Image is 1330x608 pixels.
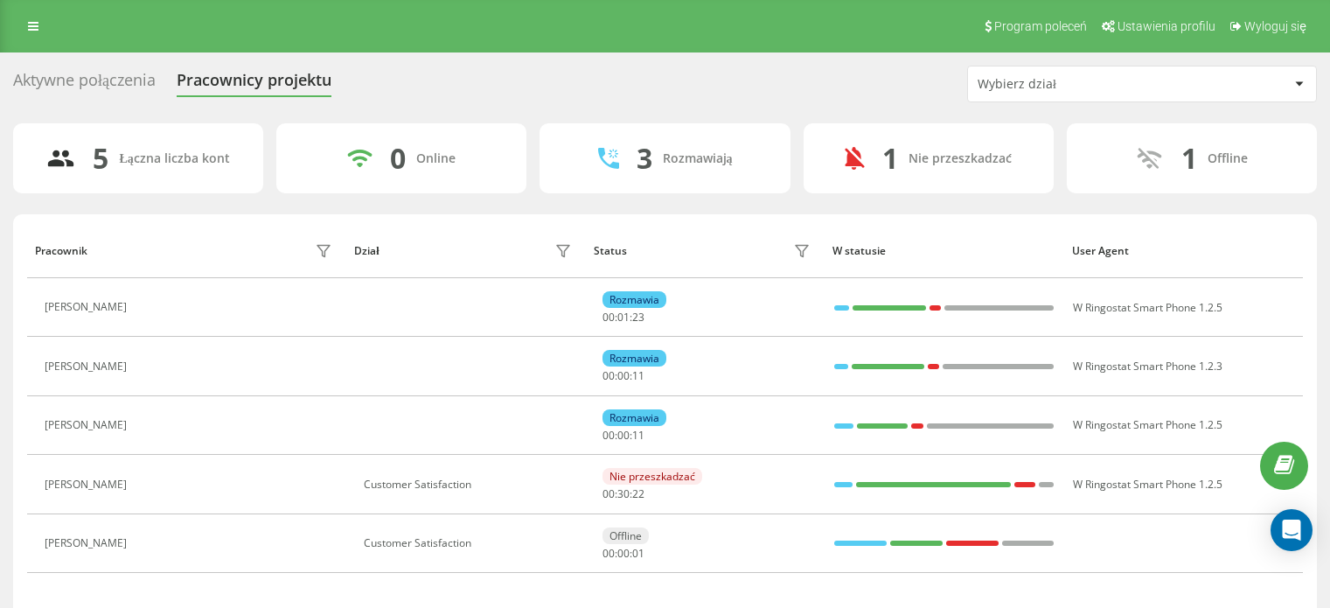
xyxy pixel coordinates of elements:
[602,486,615,501] span: 00
[416,151,456,166] div: Online
[119,151,229,166] div: Łączna liczba kont
[45,479,131,491] div: [PERSON_NAME]
[1072,245,1295,257] div: User Agent
[637,142,652,175] div: 3
[663,151,733,166] div: Rozmawiają
[602,468,702,485] div: Nie przeszkadzać
[1271,509,1313,551] div: Open Intercom Messenger
[882,142,898,175] div: 1
[45,360,131,373] div: [PERSON_NAME]
[617,546,630,561] span: 00
[1181,142,1197,175] div: 1
[1208,151,1248,166] div: Offline
[602,311,644,324] div: : :
[602,291,666,308] div: Rozmawia
[364,479,576,491] div: Customer Satisfaction
[632,368,644,383] span: 11
[1073,417,1222,432] span: W Ringostat Smart Phone 1.2.5
[364,537,576,549] div: Customer Satisfaction
[994,19,1087,33] span: Program poleceń
[602,546,615,561] span: 00
[617,310,630,325] span: 01
[602,350,666,367] div: Rozmawia
[617,368,630,383] span: 00
[602,430,644,442] div: : :
[354,245,379,257] div: Dział
[93,142,108,175] div: 5
[1073,300,1222,315] span: W Ringostat Smart Phone 1.2.5
[602,368,615,383] span: 00
[602,548,644,560] div: : :
[1244,19,1306,33] span: Wyloguj się
[832,245,1055,257] div: W statusie
[1073,477,1222,492] span: W Ringostat Smart Phone 1.2.5
[602,310,615,325] span: 00
[45,301,131,313] div: [PERSON_NAME]
[602,409,666,426] div: Rozmawia
[632,486,644,501] span: 22
[390,142,406,175] div: 0
[13,71,156,98] div: Aktywne połączenia
[978,77,1187,92] div: Wybierz dział
[602,428,615,443] span: 00
[45,419,131,431] div: [PERSON_NAME]
[35,245,87,257] div: Pracownik
[177,71,331,98] div: Pracownicy projektu
[45,537,131,549] div: [PERSON_NAME]
[602,370,644,382] div: : :
[632,428,644,443] span: 11
[632,546,644,561] span: 01
[602,488,644,500] div: : :
[617,428,630,443] span: 00
[1073,359,1222,374] span: W Ringostat Smart Phone 1.2.3
[632,310,644,325] span: 23
[617,486,630,501] span: 30
[602,528,649,544] div: Offline
[594,245,627,257] div: Status
[909,151,1012,166] div: Nie przeszkadzać
[1118,19,1215,33] span: Ustawienia profilu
